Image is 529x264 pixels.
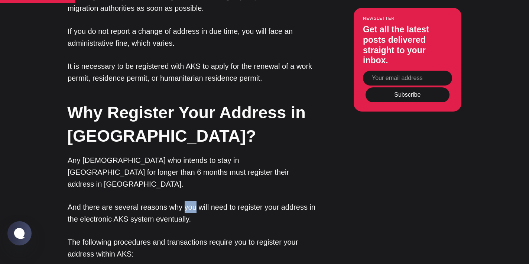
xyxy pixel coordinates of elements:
[68,154,317,190] p: Any [DEMOGRAPHIC_DATA] who intends to stay in [GEOGRAPHIC_DATA] for longer than 6 months must reg...
[67,101,316,148] h2: Why Register Your Address in [GEOGRAPHIC_DATA]?
[68,60,317,84] p: It is necessary to be registered with AKS to apply for the renewal of a work permit, residence pe...
[363,16,452,20] small: Newsletter
[366,87,450,102] button: Subscribe
[363,25,452,65] h3: Get all the latest posts delivered straight to your inbox.
[363,71,452,86] input: Your email address
[68,236,317,260] p: The following procedures and transactions require you to register your address within AKS:
[68,201,317,225] p: And there are several reasons why you will need to register your address in the electronic AKS sy...
[68,25,317,49] p: If you do not report a change of address in due time, you will face an administrative fine, which...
